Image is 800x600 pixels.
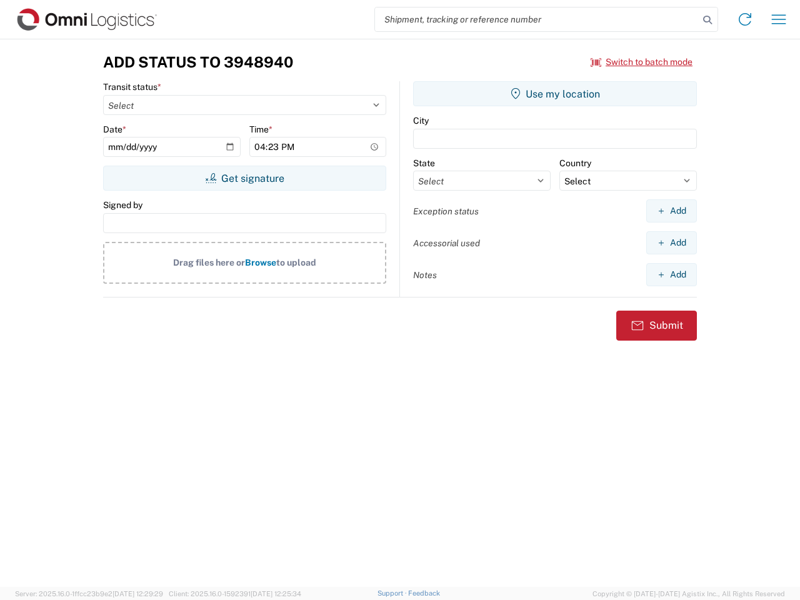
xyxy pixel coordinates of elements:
[375,7,699,31] input: Shipment, tracking or reference number
[169,590,301,597] span: Client: 2025.16.0-1592391
[646,231,697,254] button: Add
[276,257,316,267] span: to upload
[103,199,142,211] label: Signed by
[103,81,161,92] label: Transit status
[413,206,479,217] label: Exception status
[559,157,591,169] label: Country
[408,589,440,597] a: Feedback
[413,237,480,249] label: Accessorial used
[103,53,293,71] h3: Add Status to 3948940
[251,590,301,597] span: [DATE] 12:25:34
[103,124,126,135] label: Date
[413,269,437,281] label: Notes
[245,257,276,267] span: Browse
[413,81,697,106] button: Use my location
[249,124,272,135] label: Time
[646,199,697,222] button: Add
[15,590,163,597] span: Server: 2025.16.0-1ffcc23b9e2
[173,257,245,267] span: Drag files here or
[616,311,697,341] button: Submit
[377,589,409,597] a: Support
[112,590,163,597] span: [DATE] 12:29:29
[591,52,692,72] button: Switch to batch mode
[592,588,785,599] span: Copyright © [DATE]-[DATE] Agistix Inc., All Rights Reserved
[646,263,697,286] button: Add
[413,157,435,169] label: State
[413,115,429,126] label: City
[103,166,386,191] button: Get signature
